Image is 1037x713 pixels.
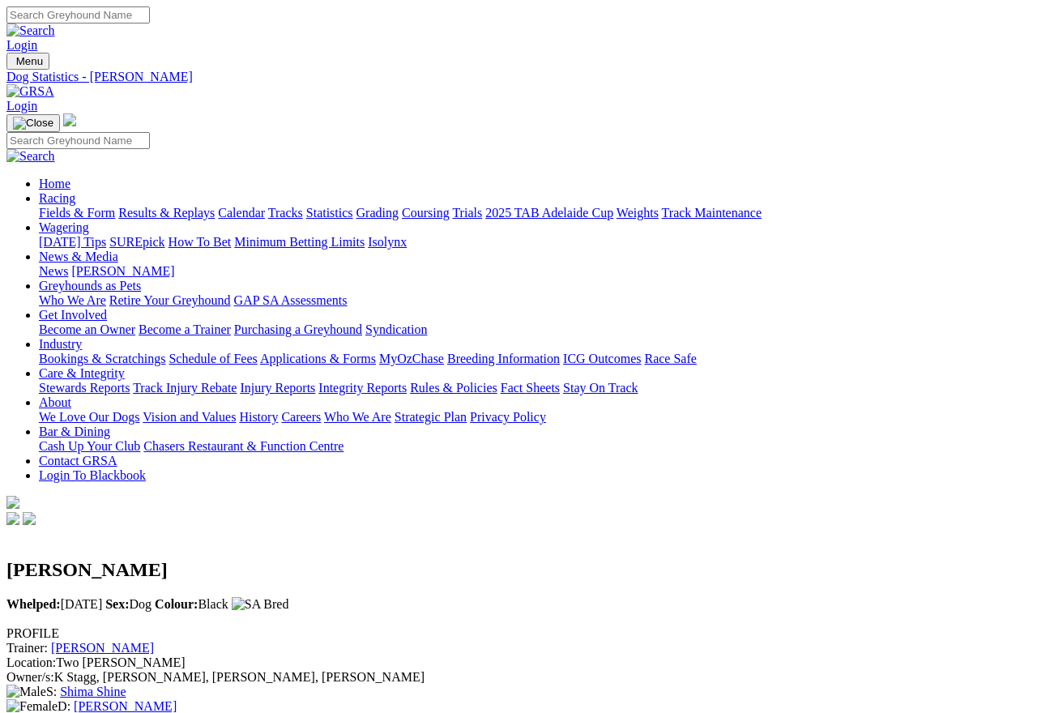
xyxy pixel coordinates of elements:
[563,352,641,365] a: ICG Outcomes
[143,410,236,424] a: Vision and Values
[13,117,53,130] img: Close
[39,410,1031,425] div: About
[240,381,315,395] a: Injury Reports
[39,250,118,263] a: News & Media
[6,626,1031,641] div: PROFILE
[6,496,19,509] img: logo-grsa-white.png
[39,279,141,292] a: Greyhounds as Pets
[39,322,135,336] a: Become an Owner
[16,55,43,67] span: Menu
[105,597,129,611] b: Sex:
[39,264,68,278] a: News
[447,352,560,365] a: Breeding Information
[6,132,150,149] input: Search
[6,597,61,611] b: Whelped:
[39,366,125,380] a: Care & Integrity
[39,322,1031,337] div: Get Involved
[39,454,117,468] a: Contact GRSA
[6,597,102,611] span: [DATE]
[260,352,376,365] a: Applications & Forms
[365,322,427,336] a: Syndication
[234,293,348,307] a: GAP SA Assessments
[318,381,407,395] a: Integrity Reports
[39,381,130,395] a: Stewards Reports
[6,53,49,70] button: Toggle navigation
[6,23,55,38] img: Search
[234,235,365,249] a: Minimum Betting Limits
[6,641,48,655] span: Trainer:
[23,512,36,525] img: twitter.svg
[6,685,57,698] span: S:
[281,410,321,424] a: Careers
[39,235,1031,250] div: Wagering
[143,439,344,453] a: Chasers Restaurant & Function Centre
[485,206,613,220] a: 2025 TAB Adelaide Cup
[39,352,1031,366] div: Industry
[39,235,106,249] a: [DATE] Tips
[662,206,762,220] a: Track Maintenance
[39,410,139,424] a: We Love Our Dogs
[39,439,140,453] a: Cash Up Your Club
[6,655,1031,670] div: Two [PERSON_NAME]
[6,6,150,23] input: Search
[109,293,231,307] a: Retire Your Greyhound
[39,206,1031,220] div: Racing
[39,177,70,190] a: Home
[6,38,37,52] a: Login
[218,206,265,220] a: Calendar
[6,70,1031,84] a: Dog Statistics - [PERSON_NAME]
[324,410,391,424] a: Who We Are
[452,206,482,220] a: Trials
[39,337,82,351] a: Industry
[39,308,107,322] a: Get Involved
[39,220,89,234] a: Wagering
[379,352,444,365] a: MyOzChase
[6,512,19,525] img: facebook.svg
[644,352,696,365] a: Race Safe
[39,191,75,205] a: Racing
[51,641,154,655] a: [PERSON_NAME]
[6,99,37,113] a: Login
[39,468,146,482] a: Login To Blackbook
[39,439,1031,454] div: Bar & Dining
[239,410,278,424] a: History
[6,699,70,713] span: D:
[6,84,54,99] img: GRSA
[232,597,289,612] img: SA Bred
[6,655,56,669] span: Location:
[39,352,165,365] a: Bookings & Scratchings
[105,597,151,611] span: Dog
[563,381,638,395] a: Stay On Track
[501,381,560,395] a: Fact Sheets
[39,381,1031,395] div: Care & Integrity
[63,113,76,126] img: logo-grsa-white.png
[169,235,232,249] a: How To Bet
[617,206,659,220] a: Weights
[402,206,450,220] a: Coursing
[268,206,303,220] a: Tracks
[395,410,467,424] a: Strategic Plan
[74,699,177,713] a: [PERSON_NAME]
[39,206,115,220] a: Fields & Form
[39,425,110,438] a: Bar & Dining
[306,206,353,220] a: Statistics
[39,395,71,409] a: About
[39,293,106,307] a: Who We Are
[234,322,362,336] a: Purchasing a Greyhound
[169,352,257,365] a: Schedule of Fees
[139,322,231,336] a: Become a Trainer
[6,670,54,684] span: Owner/s:
[39,293,1031,308] div: Greyhounds as Pets
[410,381,497,395] a: Rules & Policies
[155,597,228,611] span: Black
[60,685,126,698] a: Shima Shine
[6,670,1031,685] div: K Stagg, [PERSON_NAME], [PERSON_NAME], [PERSON_NAME]
[356,206,399,220] a: Grading
[39,264,1031,279] div: News & Media
[118,206,215,220] a: Results & Replays
[109,235,164,249] a: SUREpick
[470,410,546,424] a: Privacy Policy
[71,264,174,278] a: [PERSON_NAME]
[6,149,55,164] img: Search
